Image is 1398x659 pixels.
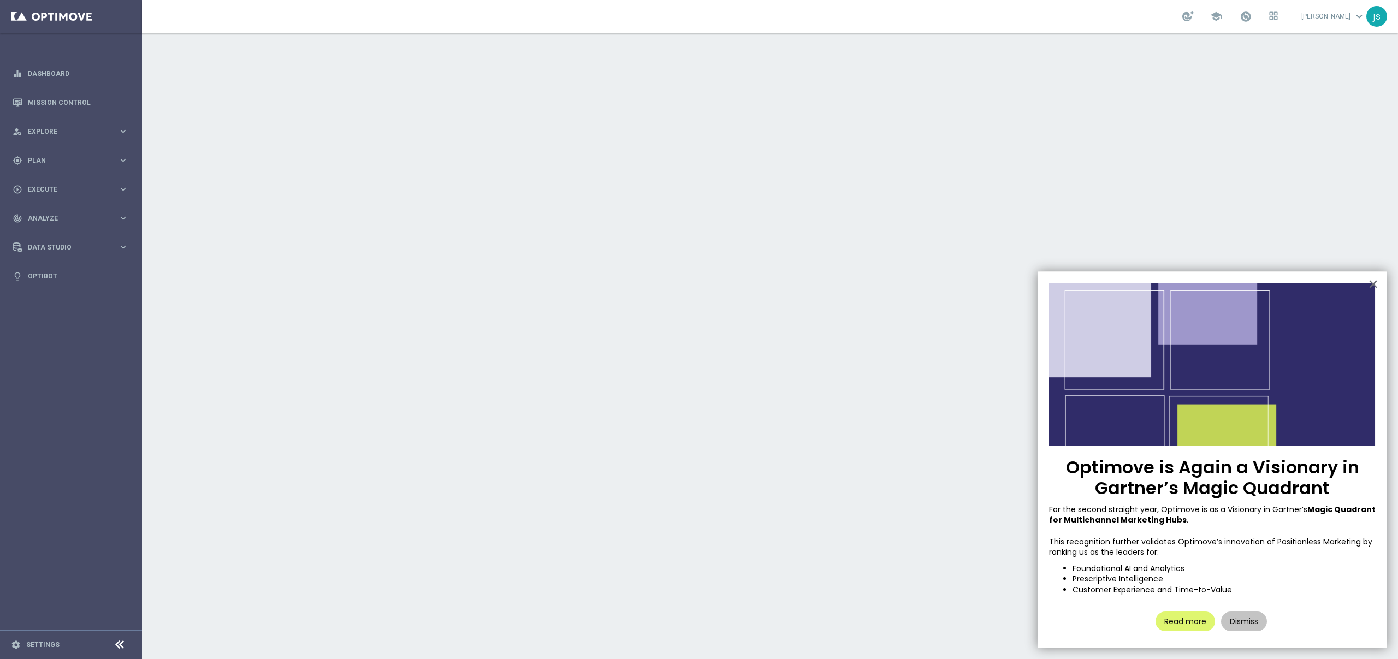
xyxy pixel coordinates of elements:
div: Dashboard [13,59,128,88]
p: This recognition further validates Optimove’s innovation of Positionless Marketing by ranking us ... [1049,537,1376,558]
div: Execute [13,185,118,194]
span: Data Studio [28,244,118,251]
a: Dashboard [28,59,128,88]
a: [PERSON_NAME] [1300,8,1366,25]
button: Read more [1156,611,1215,631]
div: Mission Control [13,88,128,117]
li: Customer Experience and Time-to-Value [1073,585,1376,596]
span: keyboard_arrow_down [1353,10,1365,22]
div: Analyze [13,213,118,223]
div: Explore [13,127,118,136]
i: track_changes [13,213,22,223]
span: Analyze [28,215,118,222]
p: Optimove is Again a Visionary in Gartner’s Magic Quadrant [1049,457,1376,499]
i: keyboard_arrow_right [118,213,128,223]
button: Close [1368,275,1378,293]
a: Settings [26,642,60,648]
div: Data Studio [13,242,118,252]
span: For the second straight year, Optimove is as a Visionary in Gartner’s [1049,504,1307,515]
li: Prescriptive Intelligence [1073,574,1376,585]
span: . [1187,514,1188,525]
span: Explore [28,128,118,135]
i: keyboard_arrow_right [118,155,128,165]
a: Optibot [28,262,128,290]
span: school [1210,10,1222,22]
i: settings [11,640,21,650]
i: lightbulb [13,271,22,281]
div: js [1366,6,1387,27]
strong: Magic Quadrant for Multichannel Marketing Hubs [1049,504,1377,526]
span: Execute [28,186,118,193]
i: keyboard_arrow_right [118,126,128,136]
button: Dismiss [1221,611,1267,631]
span: Plan [28,157,118,164]
i: keyboard_arrow_right [118,242,128,252]
div: Plan [13,156,118,165]
i: person_search [13,127,22,136]
li: Foundational AI and Analytics [1073,563,1376,574]
i: play_circle_outline [13,185,22,194]
i: equalizer [13,69,22,79]
i: gps_fixed [13,156,22,165]
i: keyboard_arrow_right [118,184,128,194]
a: Mission Control [28,88,128,117]
div: Optibot [13,262,128,290]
